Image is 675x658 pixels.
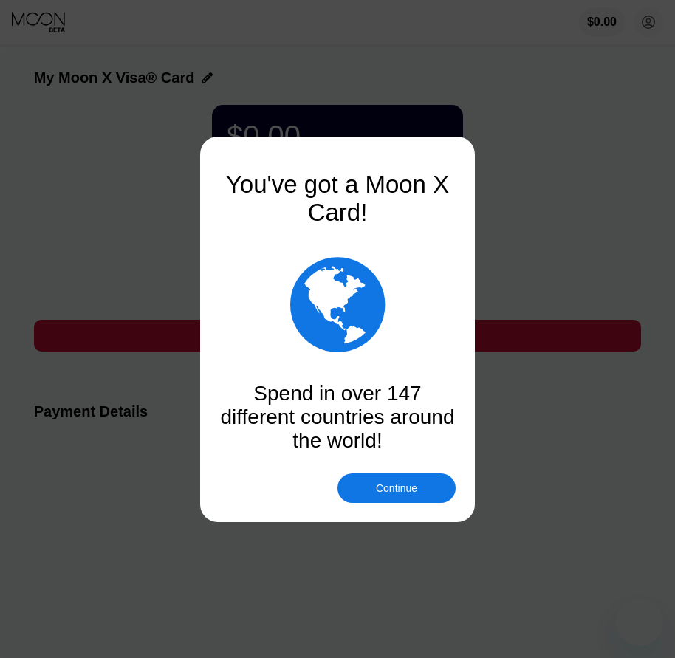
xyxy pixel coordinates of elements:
[337,473,456,503] div: Continue
[219,171,456,227] div: You've got a Moon X Card!
[219,249,456,360] div: 
[616,599,663,646] iframe: Button to launch messaging window
[376,482,417,494] div: Continue
[219,382,456,453] div: Spend in over 147 different countries around the world!
[290,249,386,360] div: 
